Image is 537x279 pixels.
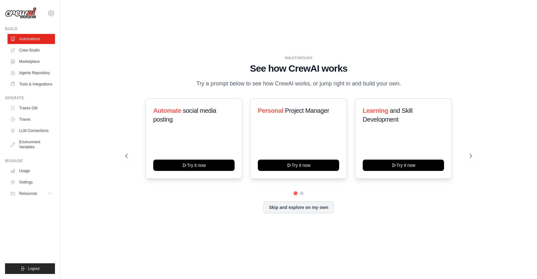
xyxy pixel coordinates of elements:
span: Project Manager [285,107,329,114]
button: Try it now [363,160,444,171]
button: Skip and explore on my own [263,201,334,213]
div: Manage [5,158,55,163]
a: Usage [8,166,55,176]
span: Logout [28,266,40,271]
button: Try it now [258,160,339,171]
span: Automate [153,107,181,114]
button: Logout [5,263,55,274]
a: Tools & Integrations [8,79,55,89]
span: Personal [258,107,283,114]
p: Try a prompt below to see how CrewAI works, or jump right in and build your own. [193,79,404,88]
a: Environment Variables [8,137,55,152]
a: LLM Connections [8,126,55,136]
button: Resources [8,189,55,199]
div: Build [5,26,55,31]
a: Crew Studio [8,45,55,55]
a: Marketplace [8,57,55,67]
img: Logo [5,7,36,19]
button: Try it now [153,160,235,171]
a: Traces [8,114,55,124]
a: Traces Old [8,103,55,113]
a: Settings [8,177,55,187]
span: Resources [19,191,37,196]
div: Operate [5,96,55,101]
a: Automations [8,34,55,44]
h1: See how CrewAI works [125,63,472,74]
div: WALKTHROUGH [125,56,472,60]
span: and Skill Development [363,107,412,123]
span: Learning [363,107,388,114]
span: social media posting [153,107,216,123]
a: Agents Repository [8,68,55,78]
